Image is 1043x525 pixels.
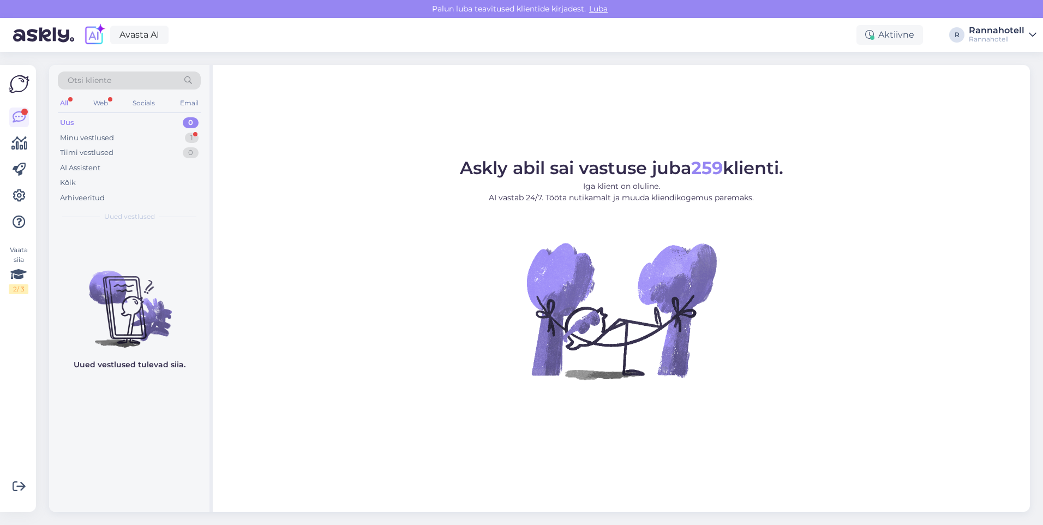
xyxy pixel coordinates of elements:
div: Minu vestlused [60,133,114,144]
div: Rannahotell [969,26,1024,35]
div: Arhiveeritud [60,193,105,204]
span: Uued vestlused [104,212,155,222]
div: Email [178,96,201,110]
div: 2 / 3 [9,284,28,294]
div: AI Assistent [60,163,100,174]
b: 259 [691,157,723,178]
div: Uus [60,117,74,128]
div: Kõik [60,177,76,188]
div: Rannahotell [969,35,1024,44]
img: No Chat active [523,212,720,409]
a: RannahotellRannahotell [969,26,1036,44]
div: Socials [130,96,157,110]
div: All [58,96,70,110]
div: 0 [183,117,199,128]
img: explore-ai [83,23,106,46]
div: 1 [185,133,199,144]
div: 0 [183,147,199,158]
div: Tiimi vestlused [60,147,113,158]
span: Askly abil sai vastuse juba klienti. [460,157,783,178]
div: Aktiivne [856,25,923,45]
span: Otsi kliente [68,75,111,86]
div: Web [91,96,110,110]
p: Uued vestlused tulevad siia. [74,359,185,371]
span: Luba [586,4,611,14]
img: No chats [49,251,209,349]
img: Askly Logo [9,74,29,94]
p: Iga klient on oluline. AI vastab 24/7. Tööta nutikamalt ja muuda kliendikogemus paremaks. [460,181,783,204]
div: R [949,27,964,43]
a: Avasta AI [110,26,169,44]
div: Vaata siia [9,245,28,294]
